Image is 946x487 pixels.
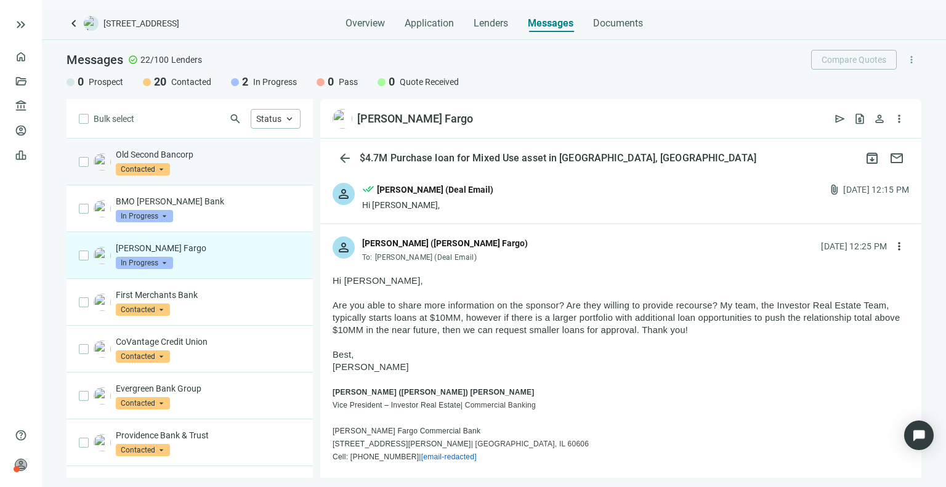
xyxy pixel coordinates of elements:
span: Contacted [116,304,170,316]
img: 66a2baa1-fa30-4ccb-af65-84b671e840c1 [94,387,111,404]
button: mail [884,146,909,171]
span: person [336,240,351,255]
span: In Progress [253,76,297,88]
span: Contacted [116,397,170,409]
button: more_vert [902,50,921,70]
div: [PERSON_NAME] (Deal Email) [377,183,493,196]
span: done_all [362,183,374,199]
div: [DATE] 12:15 PM [843,183,909,196]
button: send [830,109,850,129]
button: keyboard_double_arrow_right [14,17,28,32]
button: archive [860,146,884,171]
span: 0 [328,74,334,89]
span: person [15,459,27,471]
span: check_circle [128,55,138,65]
p: Evergreen Bank Group [116,382,301,395]
img: deal-logo [84,16,99,31]
span: In Progress [116,257,173,269]
span: Prospect [89,76,123,88]
span: 20 [154,74,166,89]
span: more_vert [893,113,905,125]
span: Bulk select [94,112,134,126]
img: 58144588-82f8-4a70-bc9c-5b6454efffaa [94,153,111,171]
img: 61e215de-ba22-4608-92ae-da61297d1b96.png [333,109,352,129]
span: Contacted [116,350,170,363]
p: [PERSON_NAME] Fargo [116,242,301,254]
button: person [870,109,889,129]
img: 7d74b783-7208-4fd7-9f1e-64c8d6683b0c.png [94,200,111,217]
span: Contacted [116,163,170,175]
span: attach_file [828,183,841,196]
span: Overview [346,17,385,30]
div: $4.7M Purchase loan for Mixed Use asset in [GEOGRAPHIC_DATA], [GEOGRAPHIC_DATA] [357,152,759,164]
p: Providence Bank & Trust [116,429,301,441]
span: Contacted [116,444,170,456]
div: Open Intercom Messenger [904,421,934,450]
button: Compare Quotes [811,50,897,70]
span: Pass [339,76,358,88]
p: CoVantage Credit Union [116,336,301,348]
span: archive [865,151,879,166]
span: account_balance [15,100,23,112]
span: person [336,187,351,201]
span: 22/100 [140,54,169,66]
img: 82ed4670-6f99-4007-bc2a-07e90399e5f0.png [94,294,111,311]
button: more_vert [889,236,909,256]
span: Messages [528,17,573,29]
div: [PERSON_NAME] ([PERSON_NAME] Fargo) [362,236,528,250]
p: Old Second Bancorp [116,148,301,161]
span: more_vert [893,240,905,252]
span: Quote Received [400,76,459,88]
span: more_vert [906,54,917,65]
span: [STREET_ADDRESS] [103,17,179,30]
span: search [229,113,241,125]
button: more_vert [889,109,909,129]
button: request_quote [850,109,870,129]
img: 830faa9c-5cb5-43ed-a487-4f541bda61ec [94,434,111,451]
span: keyboard_arrow_up [284,113,295,124]
button: arrow_back [333,146,357,171]
span: Lenders [474,17,508,30]
div: [PERSON_NAME] Fargo [357,111,473,126]
span: Documents [593,17,643,30]
p: BMO [PERSON_NAME] Bank [116,195,301,207]
div: [DATE] 12:25 PM [821,239,887,253]
span: 2 [242,74,248,89]
span: send [834,113,846,125]
span: arrow_back [338,151,352,166]
span: help [15,429,27,441]
span: 0 [389,74,395,89]
span: In Progress [116,210,173,222]
div: To: [362,252,528,262]
div: Hi [PERSON_NAME], [362,199,493,211]
a: keyboard_arrow_left [67,16,81,31]
span: 0 [78,74,84,89]
p: First Merchants Bank [116,289,301,301]
span: request_quote [854,113,866,125]
span: Status [256,114,281,124]
span: person [873,113,886,125]
span: Contacted [171,76,211,88]
span: [PERSON_NAME] (Deal Email) [375,253,477,262]
img: 61e215de-ba22-4608-92ae-da61297d1b96.png [94,247,111,264]
span: Lenders [171,54,202,66]
span: Messages [67,52,123,67]
img: 46648a7d-12e4-4bf6-9f11-a787f1ff9998 [94,340,111,358]
span: Application [405,17,454,30]
span: mail [889,151,904,166]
